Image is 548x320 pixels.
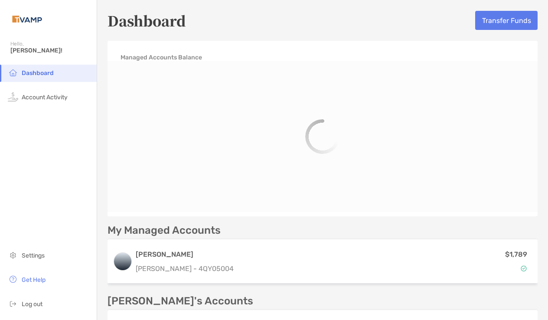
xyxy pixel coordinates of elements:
[114,253,131,270] img: logo account
[8,274,18,284] img: get-help icon
[8,250,18,260] img: settings icon
[22,276,46,284] span: Get Help
[108,225,221,236] p: My Managed Accounts
[521,265,527,271] img: Account Status icon
[8,91,18,102] img: activity icon
[108,296,253,307] p: [PERSON_NAME]'s Accounts
[505,249,527,260] p: $1,789
[22,69,54,77] span: Dashboard
[8,298,18,309] img: logout icon
[108,10,186,30] h5: Dashboard
[136,263,234,274] p: [PERSON_NAME] - 4QY05004
[121,54,202,61] h4: Managed Accounts Balance
[22,252,45,259] span: Settings
[10,47,91,54] span: [PERSON_NAME]!
[22,94,68,101] span: Account Activity
[136,249,234,260] h3: [PERSON_NAME]
[475,11,538,30] button: Transfer Funds
[10,3,44,35] img: Zoe Logo
[8,67,18,78] img: household icon
[22,300,42,308] span: Log out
